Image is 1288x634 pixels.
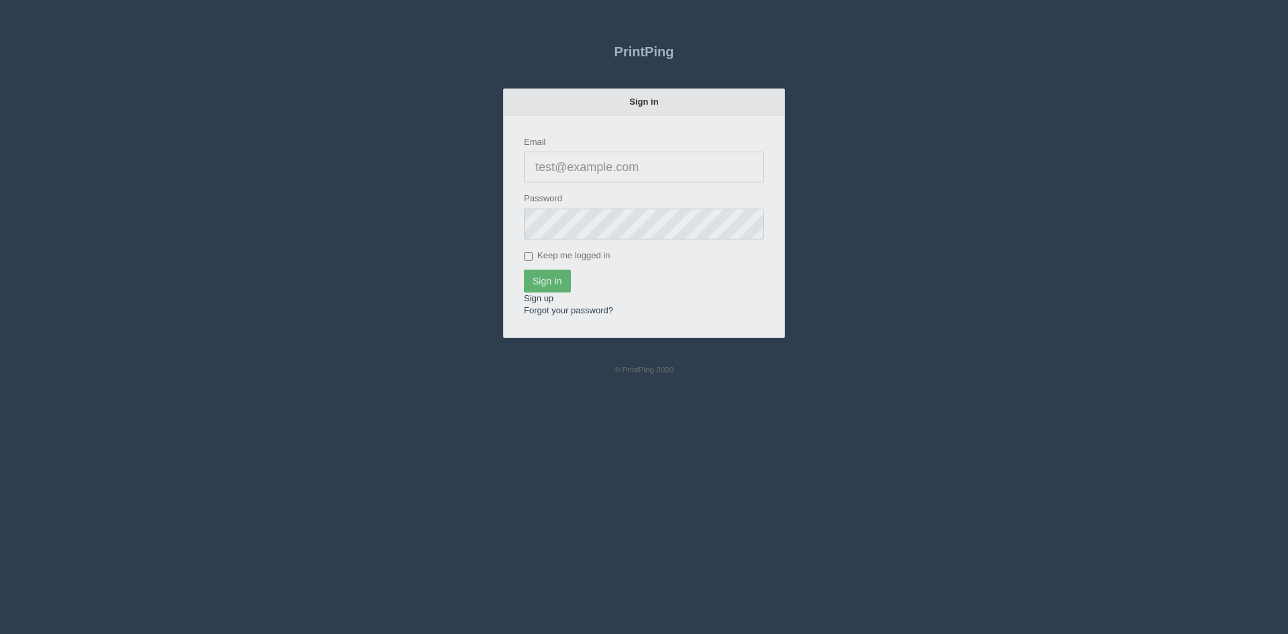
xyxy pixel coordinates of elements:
input: Sign In [524,268,571,291]
small: © PrintPing 2020 [614,365,674,374]
input: test@example.com [524,150,764,181]
a: Forgot your password? [524,304,613,314]
label: Email [524,135,546,148]
label: Keep me logged in [524,248,610,262]
label: Password [524,191,562,204]
input: Keep me logged in [524,251,533,260]
a: Sign up [524,292,553,302]
strong: Sign in [629,95,658,105]
a: PrintPing [503,34,785,67]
